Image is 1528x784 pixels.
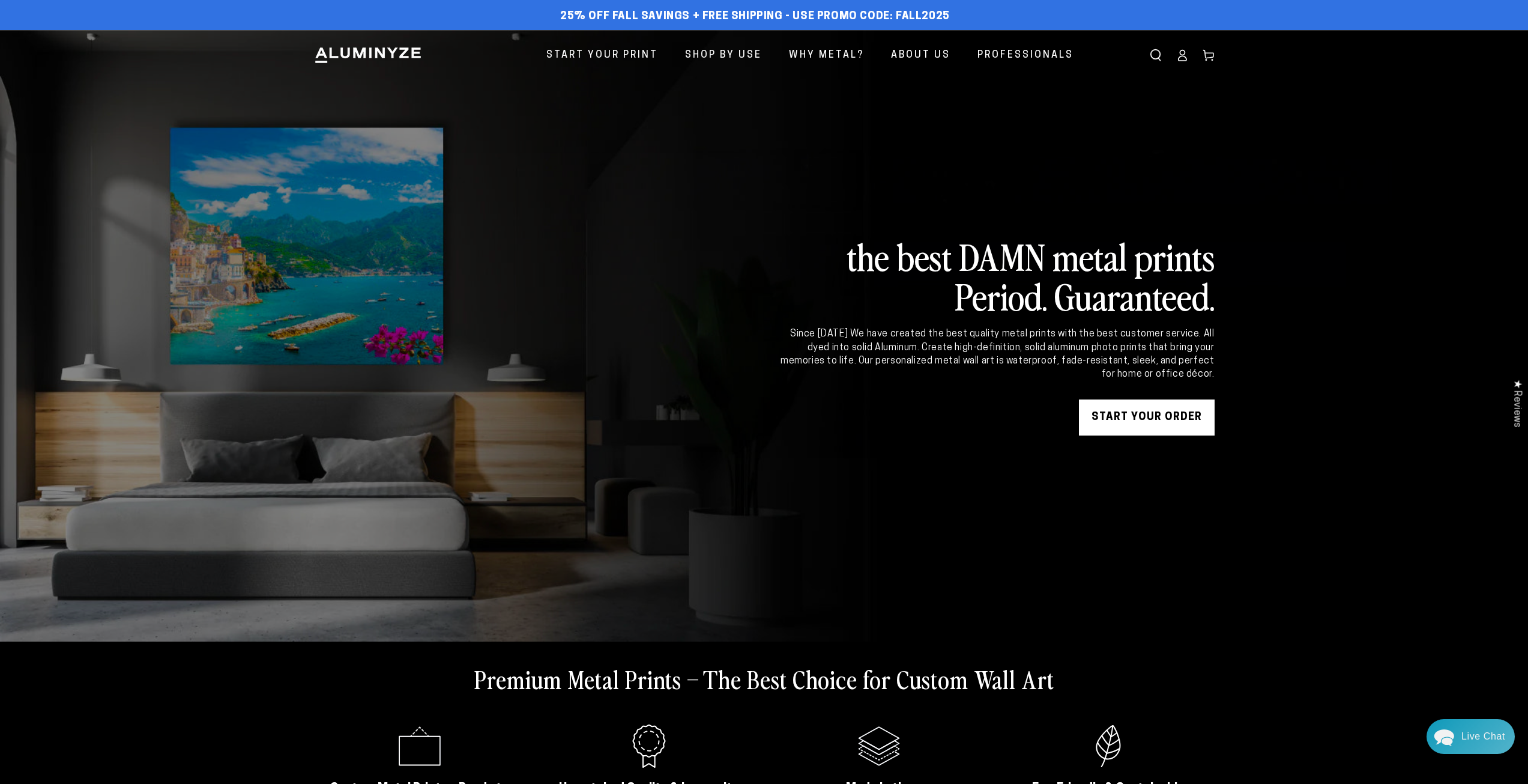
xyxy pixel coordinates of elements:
h2: Premium Metal Prints – The Best Choice for Custom Wall Art [474,663,1054,694]
div: Click to open Judge.me floating reviews tab [1505,370,1528,437]
img: Aluminyze [314,46,422,64]
span: 25% off FALL Savings + Free Shipping - Use Promo Code: FALL2025 [560,10,950,23]
span: Why Metal? [789,47,864,64]
a: Shop By Use [676,40,771,71]
a: Start Your Print [537,40,667,71]
a: START YOUR Order [1079,400,1215,436]
span: About Us [891,47,950,64]
h2: the best DAMN metal prints Period. Guaranteed. [779,236,1215,315]
div: Since [DATE] We have created the best quality metal prints with the best customer service. All dy... [779,327,1215,381]
div: Chat widget toggle [1427,719,1515,754]
a: Professionals [968,40,1083,71]
span: Professionals [977,47,1074,64]
div: Contact Us Directly [1461,719,1505,754]
span: Shop By Use [685,47,762,64]
a: About Us [882,40,959,71]
span: Start Your Print [546,47,658,64]
a: Why Metal? [780,40,873,71]
summary: Search our site [1143,42,1169,68]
